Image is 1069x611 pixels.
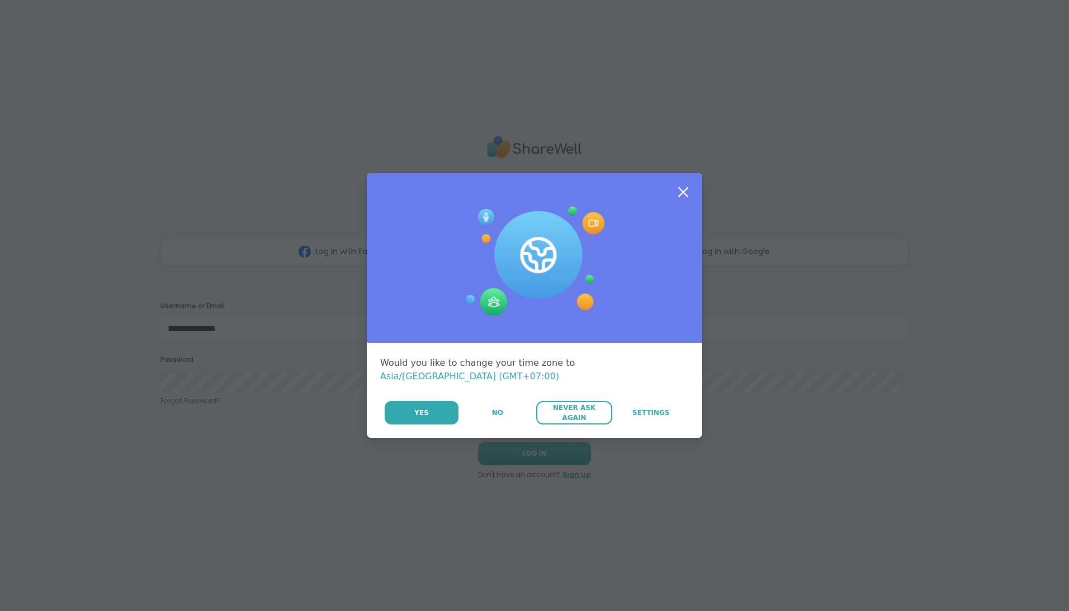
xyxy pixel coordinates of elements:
[465,207,604,316] img: Session Experience
[385,401,458,424] button: Yes
[542,403,606,423] span: Never Ask Again
[632,408,670,418] span: Settings
[536,401,612,424] button: Never Ask Again
[414,408,429,418] span: Yes
[380,371,559,381] span: Asia/[GEOGRAPHIC_DATA] (GMT+07:00)
[460,401,535,424] button: No
[380,356,689,383] div: Would you like to change your time zone to
[492,408,503,418] span: No
[613,401,689,424] a: Settings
